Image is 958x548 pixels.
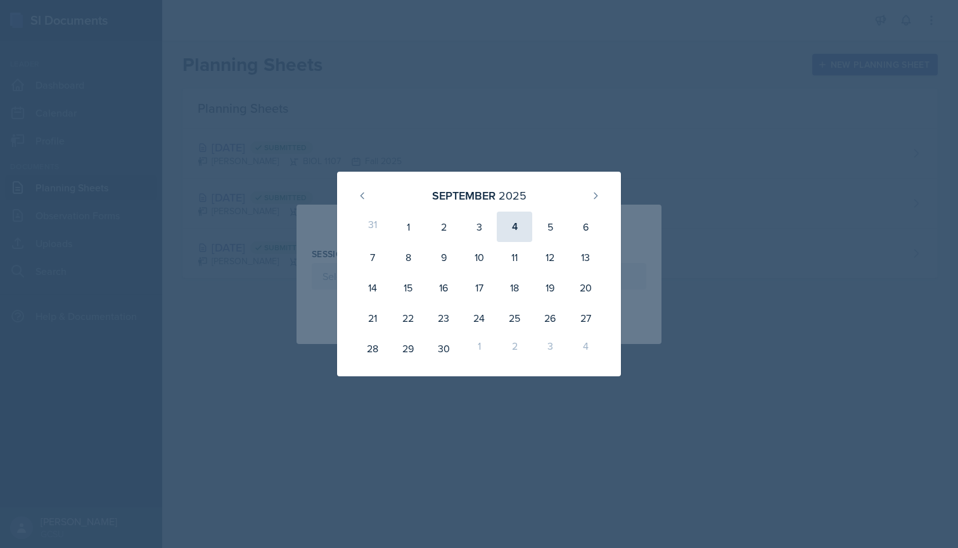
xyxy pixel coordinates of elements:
[426,272,461,303] div: 16
[568,333,603,364] div: 4
[355,333,390,364] div: 28
[497,212,532,242] div: 4
[390,333,426,364] div: 29
[497,272,532,303] div: 18
[355,303,390,333] div: 21
[568,272,603,303] div: 20
[426,333,461,364] div: 30
[497,333,532,364] div: 2
[532,303,568,333] div: 26
[426,212,461,242] div: 2
[499,187,527,204] div: 2025
[461,212,497,242] div: 3
[426,242,461,272] div: 9
[532,212,568,242] div: 5
[426,303,461,333] div: 23
[432,187,495,204] div: September
[568,212,603,242] div: 6
[390,212,426,242] div: 1
[461,333,497,364] div: 1
[461,242,497,272] div: 10
[461,272,497,303] div: 17
[390,272,426,303] div: 15
[355,242,390,272] div: 7
[461,303,497,333] div: 24
[390,303,426,333] div: 22
[568,303,603,333] div: 27
[497,303,532,333] div: 25
[497,242,532,272] div: 11
[390,242,426,272] div: 8
[532,242,568,272] div: 12
[568,242,603,272] div: 13
[532,272,568,303] div: 19
[532,333,568,364] div: 3
[355,212,390,242] div: 31
[355,272,390,303] div: 14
